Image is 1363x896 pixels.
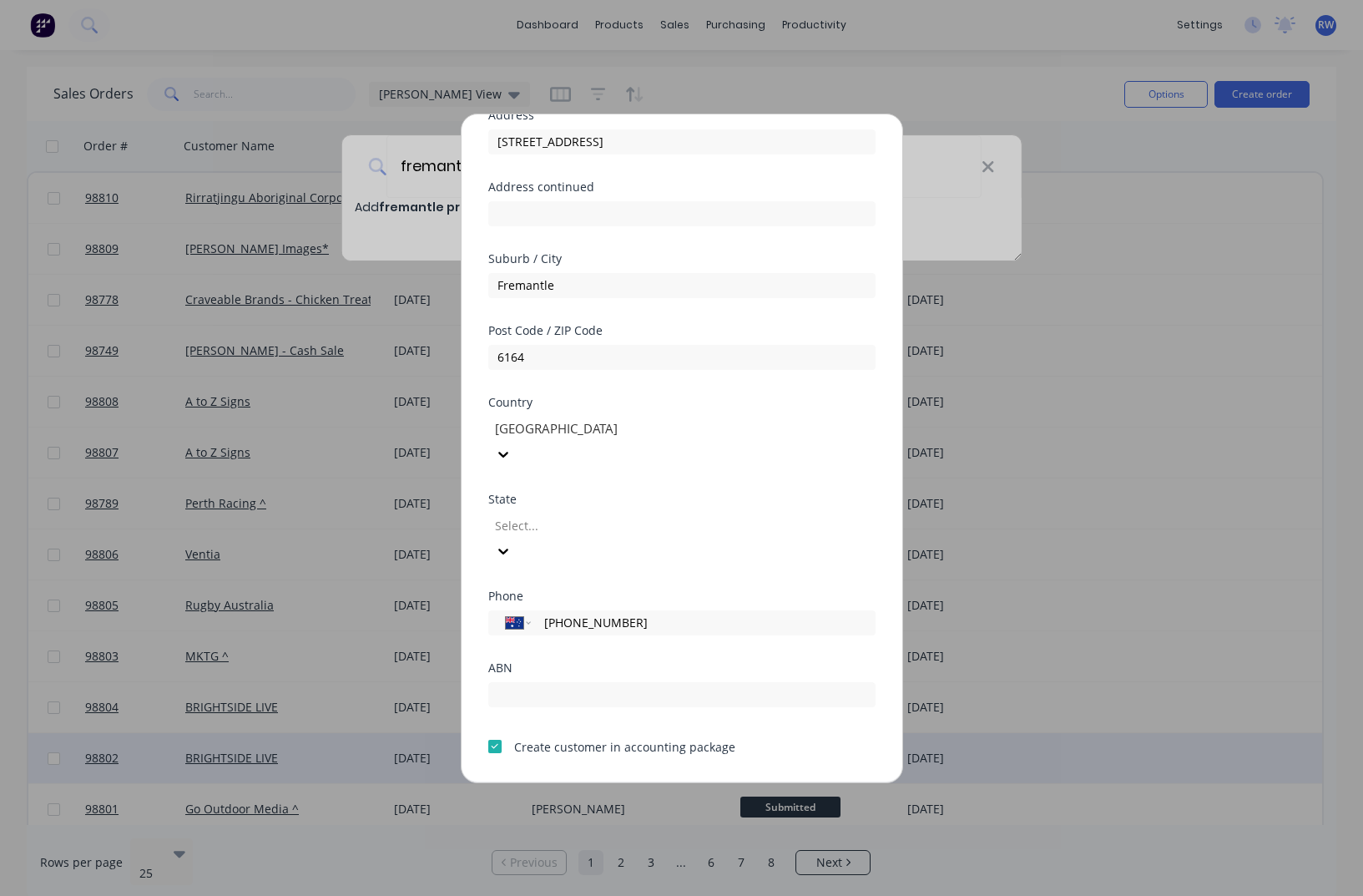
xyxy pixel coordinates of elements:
[514,738,735,756] div: Create customer in accounting package
[488,181,876,193] div: Address continued
[488,325,876,337] div: Post Code / ZIP Code
[488,494,876,505] div: State
[488,662,876,674] div: ABN
[488,590,876,602] div: Phone
[488,253,876,265] div: Suburb / City
[488,109,876,121] div: Address
[488,397,876,408] div: Country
